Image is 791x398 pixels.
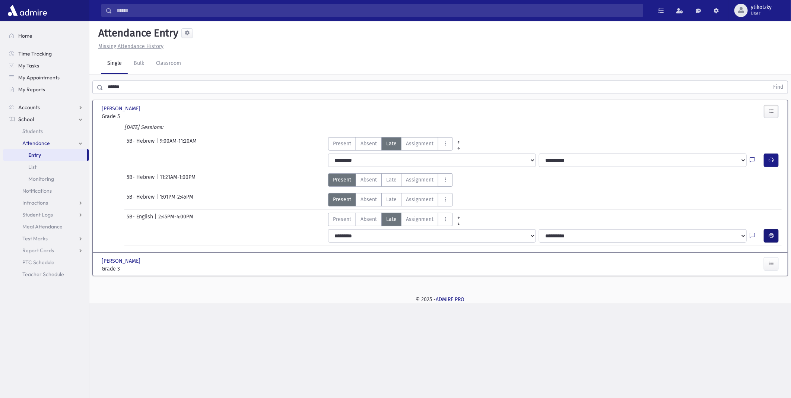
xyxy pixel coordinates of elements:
[333,140,351,148] span: Present
[453,213,464,219] a: All Prior
[22,211,53,218] span: Student Logs
[3,197,89,209] a: Infractions
[328,137,464,151] div: AttTypes
[160,173,196,187] span: 11:21AM-1:00PM
[102,105,142,113] span: [PERSON_NAME]
[453,219,464,225] a: All Later
[3,244,89,256] a: Report Cards
[386,215,397,223] span: Late
[360,196,377,203] span: Absent
[333,176,351,184] span: Present
[6,3,49,18] img: AdmirePro
[101,296,779,303] div: © 2025 -
[328,213,464,226] div: AttTypes
[18,62,39,69] span: My Tasks
[127,213,155,226] span: 5B- English
[3,101,89,113] a: Accounts
[453,143,464,149] a: All Later
[769,81,788,94] button: Find
[3,173,89,185] a: Monitoring
[102,265,208,273] span: Grade 3
[3,125,89,137] a: Students
[22,128,43,135] span: Students
[3,209,89,221] a: Student Logs
[3,256,89,268] a: PTC Schedule
[18,104,40,111] span: Accounts
[386,196,397,203] span: Late
[156,137,160,151] span: |
[156,193,160,206] span: |
[453,137,464,143] a: All Prior
[3,60,89,72] a: My Tasks
[328,173,453,187] div: AttTypes
[3,221,89,233] a: Meal Attendance
[22,199,48,206] span: Infractions
[127,173,156,187] span: 5B- Hebrew
[751,10,772,16] span: User
[22,259,54,266] span: PTC Schedule
[751,4,772,10] span: ytikotzky
[22,187,52,194] span: Notifications
[28,164,36,170] span: List
[102,257,142,265] span: [PERSON_NAME]
[406,176,433,184] span: Assignment
[28,176,54,182] span: Monitoring
[102,113,208,120] span: Grade 5
[95,43,163,50] a: Missing Attendance History
[128,53,150,74] a: Bulk
[127,137,156,151] span: 5B- Hebrew
[22,271,64,278] span: Teacher Schedule
[406,140,433,148] span: Assignment
[3,30,89,42] a: Home
[360,215,377,223] span: Absent
[160,193,193,206] span: 1:01PM-2:45PM
[360,176,377,184] span: Absent
[95,27,178,40] h5: Attendance Entry
[328,193,453,206] div: AttTypes
[22,235,48,242] span: Test Marks
[127,193,156,206] span: 5B- Hebrew
[155,213,158,226] span: |
[158,213,193,226] span: 2:45PM-4:00PM
[3,137,89,149] a: Attendance
[3,185,89,197] a: Notifications
[436,296,465,303] a: ADMIRE PRO
[98,43,163,50] u: Missing Attendance History
[333,215,351,223] span: Present
[360,140,377,148] span: Absent
[3,72,89,83] a: My Appointments
[22,223,63,230] span: Meal Attendance
[22,247,54,254] span: Report Cards
[333,196,351,203] span: Present
[3,149,87,161] a: Entry
[18,74,60,81] span: My Appointments
[124,124,163,130] i: [DATE] Sessions:
[3,48,89,60] a: Time Tracking
[3,161,89,173] a: List
[386,140,397,148] span: Late
[112,4,643,17] input: Search
[3,268,89,280] a: Teacher Schedule
[3,233,89,244] a: Test Marks
[406,196,433,203] span: Assignment
[18,86,45,93] span: My Reports
[386,176,397,184] span: Late
[156,173,160,187] span: |
[406,215,433,223] span: Assignment
[3,83,89,95] a: My Reports
[101,53,128,74] a: Single
[18,116,34,123] span: School
[22,140,50,146] span: Attendance
[150,53,187,74] a: Classroom
[18,32,32,39] span: Home
[28,152,41,158] span: Entry
[3,113,89,125] a: School
[160,137,197,151] span: 9:00AM-11:20AM
[18,50,52,57] span: Time Tracking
